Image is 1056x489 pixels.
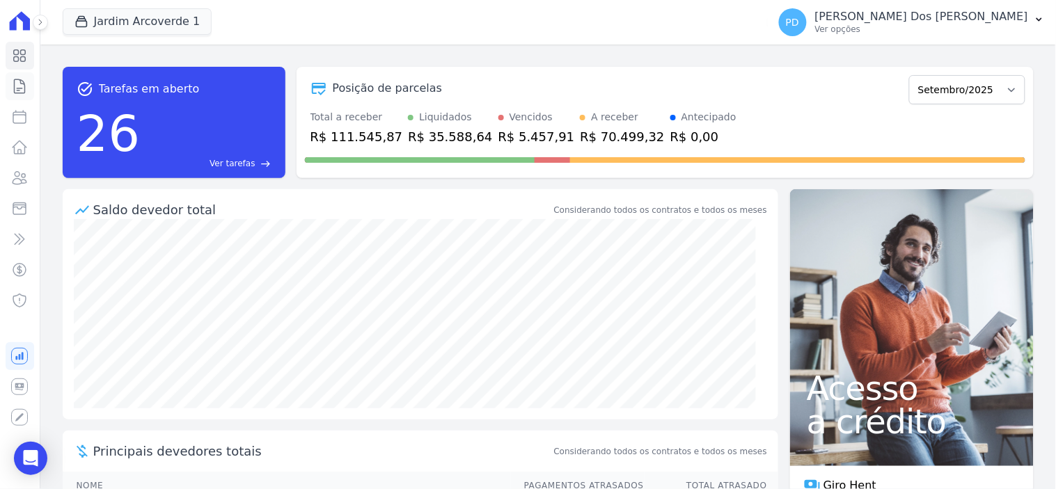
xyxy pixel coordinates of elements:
div: Total a receber [310,110,403,125]
div: R$ 70.499,32 [580,127,664,146]
span: task_alt [77,81,93,97]
span: Tarefas em aberto [99,81,200,97]
a: Ver tarefas east [145,157,271,170]
div: Antecipado [681,110,736,125]
div: 26 [77,97,141,170]
div: A receber [591,110,638,125]
button: PD [PERSON_NAME] Dos [PERSON_NAME] Ver opções [768,3,1056,42]
div: Open Intercom Messenger [14,442,47,475]
div: Considerando todos os contratos e todos os meses [554,204,767,216]
div: R$ 0,00 [670,127,736,146]
p: Ver opções [815,24,1028,35]
div: Vencidos [510,110,553,125]
div: R$ 5.457,91 [498,127,575,146]
button: Jardim Arcoverde 1 [63,8,212,35]
span: east [261,159,271,169]
div: R$ 111.545,87 [310,127,403,146]
span: Principais devedores totais [93,442,551,460]
div: R$ 35.588,64 [408,127,492,146]
div: Liquidados [419,110,472,125]
span: Ver tarefas [210,157,255,170]
span: PD [786,17,799,27]
div: Saldo devedor total [93,200,551,219]
span: a crédito [807,405,1017,438]
span: Acesso [807,371,1017,405]
span: Considerando todos os contratos e todos os meses [554,445,767,458]
p: [PERSON_NAME] Dos [PERSON_NAME] [815,10,1028,24]
div: Posição de parcelas [333,80,443,97]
